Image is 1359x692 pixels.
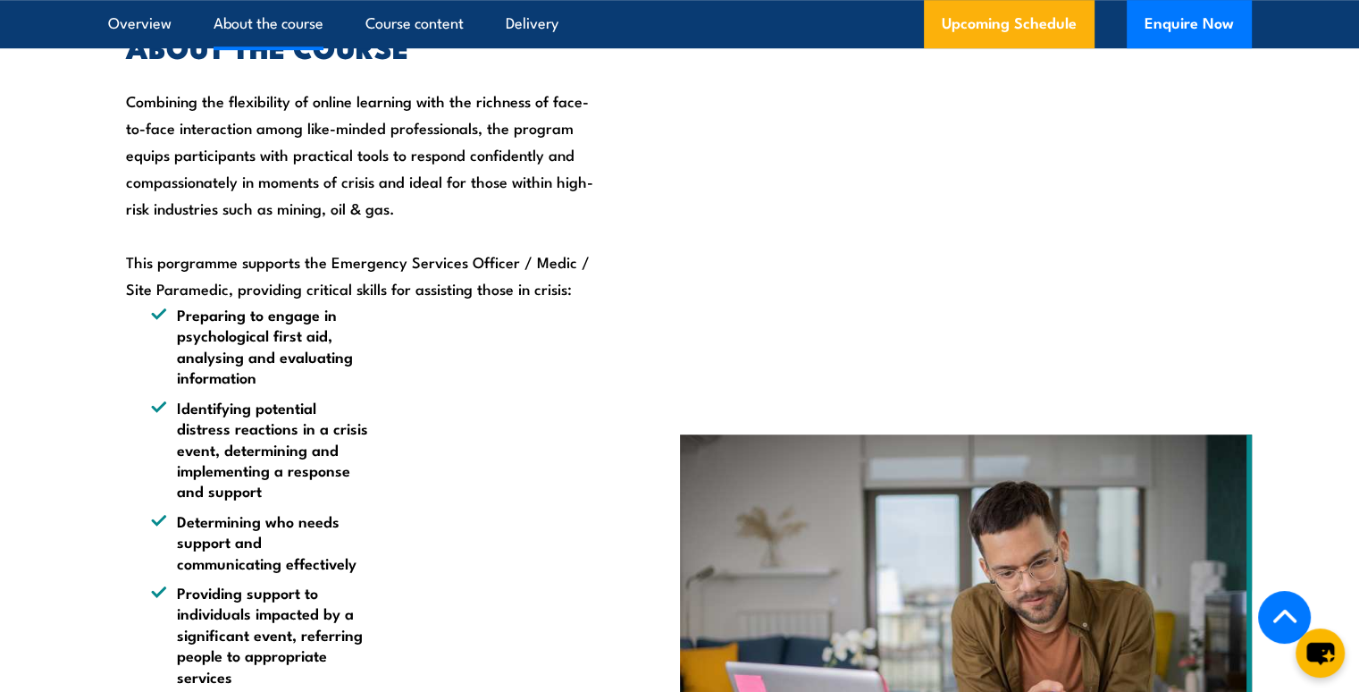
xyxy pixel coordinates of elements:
[151,397,369,502] li: Identifying potential distress reactions in a crisis event, determining and implementing a respon...
[151,304,369,388] li: Preparing to engage in psychological first aid, analysing and evaluating information
[126,34,598,59] h2: ABOUT THE COURSE
[151,511,369,573] li: Determining who needs support and communicating effectively
[151,582,369,687] li: Providing support to individuals impacted by a significant event, referring people to appropriate...
[126,88,598,302] div: Combining the flexibility of online learning with the richness of face-to-face interaction among ...
[1296,629,1345,678] button: chat-button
